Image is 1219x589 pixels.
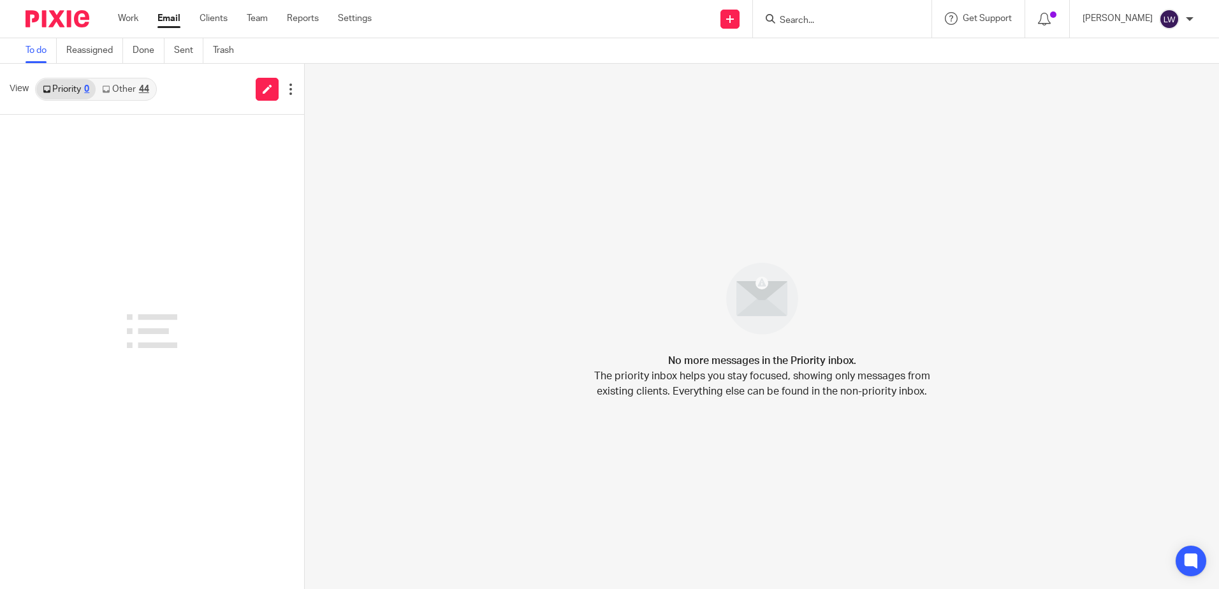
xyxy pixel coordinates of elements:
[287,12,319,25] a: Reports
[668,353,856,368] h4: No more messages in the Priority inbox.
[157,12,180,25] a: Email
[963,14,1012,23] span: Get Support
[593,368,931,399] p: The priority inbox helps you stay focused, showing only messages from existing clients. Everythin...
[1083,12,1153,25] p: [PERSON_NAME]
[139,85,149,94] div: 44
[778,15,893,27] input: Search
[213,38,244,63] a: Trash
[338,12,372,25] a: Settings
[66,38,123,63] a: Reassigned
[96,79,155,99] a: Other44
[26,38,57,63] a: To do
[174,38,203,63] a: Sent
[26,10,89,27] img: Pixie
[84,85,89,94] div: 0
[118,12,138,25] a: Work
[133,38,164,63] a: Done
[200,12,228,25] a: Clients
[718,254,807,343] img: image
[247,12,268,25] a: Team
[1159,9,1179,29] img: svg%3E
[10,82,29,96] span: View
[36,79,96,99] a: Priority0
